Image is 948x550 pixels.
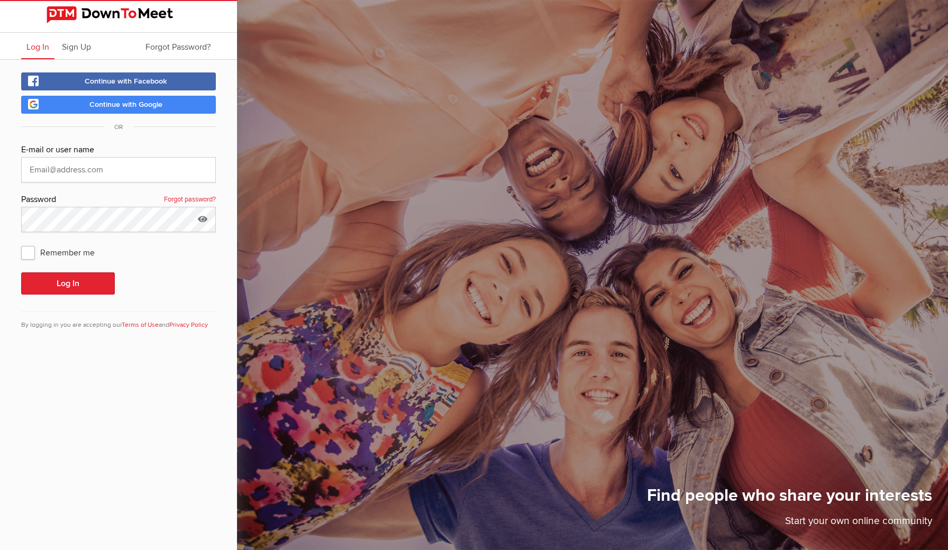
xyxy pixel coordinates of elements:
span: Forgot Password? [145,42,211,52]
span: Log In [26,42,49,52]
a: Forgot password? [164,193,216,207]
div: By logging in you are accepting our and [21,311,216,330]
span: OR [104,123,133,131]
input: Email@address.com [21,157,216,182]
a: Privacy Policy [169,321,208,329]
a: Forgot Password? [140,33,216,59]
p: Start your own online community [647,514,932,534]
span: Continue with Google [89,100,162,109]
a: Sign Up [57,33,96,59]
span: Remember me [21,243,105,262]
h1: Find people who share your interests [647,485,932,514]
button: Log In [21,272,115,295]
div: Password [21,193,216,207]
img: DownToMeet [47,6,190,23]
span: Sign Up [62,42,91,52]
a: Continue with Google [21,96,216,114]
span: Continue with Facebook [85,77,167,86]
a: Log In [21,33,54,59]
a: Continue with Facebook [21,72,216,90]
div: E-mail or user name [21,143,216,157]
a: Terms of Use [122,321,159,329]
